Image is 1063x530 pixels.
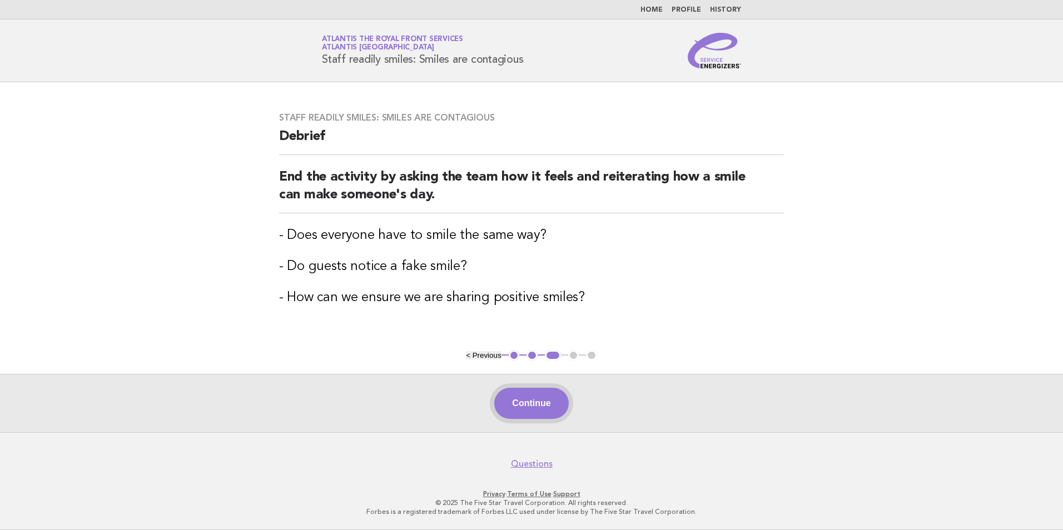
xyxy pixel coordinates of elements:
img: Service Energizers [688,33,741,68]
p: © 2025 The Five Star Travel Corporation. All rights reserved. [191,498,872,507]
a: Home [640,7,663,13]
p: Forbes is a registered trademark of Forbes LLC used under license by The Five Star Travel Corpora... [191,507,872,516]
button: 1 [509,350,520,361]
h1: Staff readily smiles: Smiles are contagious [322,36,523,65]
button: 3 [545,350,561,361]
h3: Staff readily smiles: Smiles are contagious [279,112,784,123]
a: Atlantis The Royal Front ServicesAtlantis [GEOGRAPHIC_DATA] [322,36,463,51]
a: Support [553,490,580,498]
h3: - How can we ensure we are sharing positive smiles? [279,289,784,307]
a: Terms of Use [507,490,552,498]
p: · · [191,489,872,498]
button: < Previous [466,351,501,359]
h3: - Do guests notice a fake smile? [279,258,784,276]
h2: End the activity by asking the team how it feels and reiterating how a smile can make someone's day. [279,168,784,213]
button: 2 [526,350,538,361]
a: History [710,7,741,13]
a: Privacy [483,490,505,498]
a: Questions [511,458,553,469]
button: Continue [494,388,568,419]
h3: - Does everyone have to smile the same way? [279,227,784,244]
a: Profile [672,7,701,13]
h2: Debrief [279,128,784,155]
span: Atlantis [GEOGRAPHIC_DATA] [322,44,434,52]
